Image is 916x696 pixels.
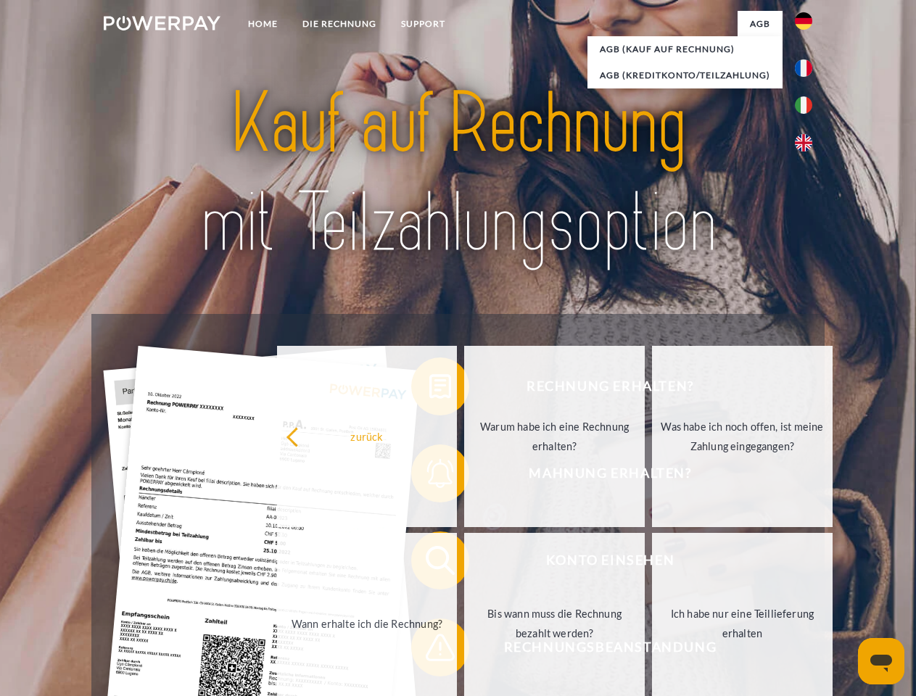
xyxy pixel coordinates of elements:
[236,11,290,37] a: Home
[858,638,904,684] iframe: Schaltfläche zum Öffnen des Messaging-Fensters
[738,11,783,37] a: agb
[473,417,636,456] div: Warum habe ich eine Rechnung erhalten?
[290,11,389,37] a: DIE RECHNUNG
[661,604,824,643] div: Ich habe nur eine Teillieferung erhalten
[587,36,783,62] a: AGB (Kauf auf Rechnung)
[795,96,812,114] img: it
[795,134,812,152] img: en
[104,16,220,30] img: logo-powerpay-white.svg
[587,62,783,88] a: AGB (Kreditkonto/Teilzahlung)
[652,346,833,527] a: Was habe ich noch offen, ist meine Zahlung eingegangen?
[795,12,812,30] img: de
[286,426,449,446] div: zurück
[139,70,777,278] img: title-powerpay_de.svg
[286,613,449,633] div: Wann erhalte ich die Rechnung?
[795,59,812,77] img: fr
[661,417,824,456] div: Was habe ich noch offen, ist meine Zahlung eingegangen?
[389,11,458,37] a: SUPPORT
[473,604,636,643] div: Bis wann muss die Rechnung bezahlt werden?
